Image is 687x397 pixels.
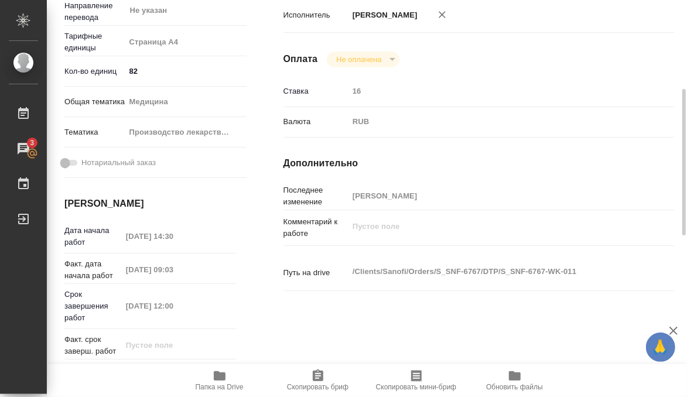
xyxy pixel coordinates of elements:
input: Пустое поле [348,187,641,204]
input: Пустое поле [122,297,224,314]
h4: Оплата [283,52,318,66]
p: Последнее изменение [283,184,348,208]
button: 🙏 [646,333,675,362]
h4: [PERSON_NAME] [64,197,237,211]
h4: Дополнительно [283,156,674,170]
span: Обновить файлы [486,383,543,391]
p: Исполнитель [283,9,348,21]
span: Папка на Drive [196,383,244,391]
div: Страница А4 [125,32,247,52]
span: Скопировать бриф [287,383,348,391]
button: Папка на Drive [170,364,269,397]
button: Скопировать мини-бриф [367,364,466,397]
p: Тематика [64,126,125,138]
p: Кол-во единиц [64,66,125,77]
input: Пустое поле [122,337,224,354]
button: Скопировать бриф [269,364,367,397]
p: Комментарий к работе [283,216,348,239]
input: Пустое поле [348,83,641,100]
div: Медицина [125,92,247,112]
span: 🙏 [651,335,671,360]
input: Пустое поле [122,261,224,278]
button: Удалить исполнителя [429,2,455,28]
span: 3 [23,137,41,149]
p: Общая тематика [64,96,125,108]
div: RUB [348,112,641,132]
span: Нотариальный заказ [81,157,156,169]
span: Скопировать мини-бриф [376,383,456,391]
button: Обновить файлы [466,364,564,397]
p: [PERSON_NAME] [348,9,418,21]
div: Не оплачена [327,52,399,67]
p: Факт. срок заверш. работ [64,334,122,357]
p: Ставка [283,85,348,97]
p: Валюта [283,116,348,128]
p: Тарифные единицы [64,30,125,54]
a: 3 [3,134,44,163]
p: Путь на drive [283,267,348,279]
button: Не оплачена [333,54,385,64]
p: Срок завершения работ [64,289,122,324]
input: Пустое поле [122,228,224,245]
p: Факт. дата начала работ [64,258,122,282]
p: Дата начала работ [64,225,122,248]
input: ✎ Введи что-нибудь [125,63,247,80]
div: Производство лекарственных препаратов [125,122,247,142]
textarea: /Clients/Sanofi/Orders/S_SNF-6767/DTP/S_SNF-6767-WK-011 [348,262,641,282]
